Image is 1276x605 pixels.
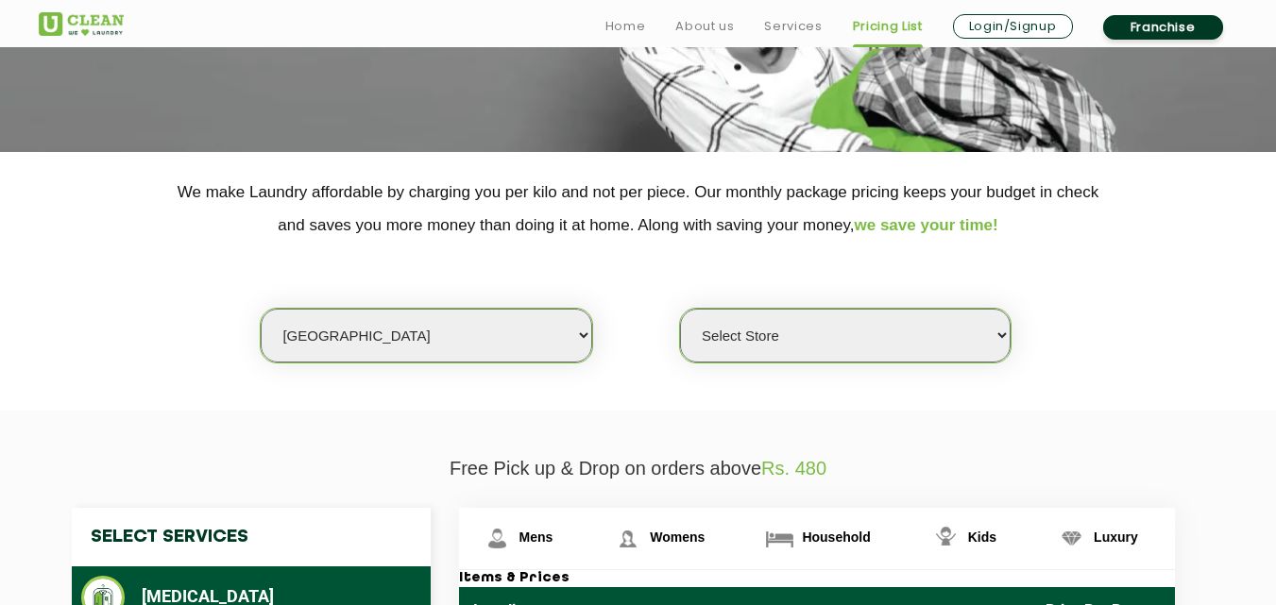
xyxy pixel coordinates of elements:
img: Luxury [1055,522,1088,555]
span: Womens [650,529,705,545]
p: Free Pick up & Drop on orders above [39,458,1238,479]
a: Franchise [1103,15,1223,40]
h3: Items & Prices [459,570,1175,587]
img: Household [763,522,796,555]
span: Rs. 480 [761,458,826,479]
img: Womens [611,522,644,555]
img: Kids [929,522,962,555]
a: About us [675,15,734,38]
span: Mens [519,529,553,545]
a: Services [764,15,822,38]
span: Luxury [1094,529,1138,545]
span: Household [802,529,870,545]
img: Mens [481,522,514,555]
a: Login/Signup [953,14,1073,39]
span: Kids [968,529,996,545]
span: we save your time! [855,216,998,234]
img: UClean Laundry and Dry Cleaning [39,12,124,36]
h4: Select Services [72,508,431,566]
a: Home [605,15,646,38]
a: Pricing List [853,15,923,38]
p: We make Laundry affordable by charging you per kilo and not per piece. Our monthly package pricin... [39,176,1238,242]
